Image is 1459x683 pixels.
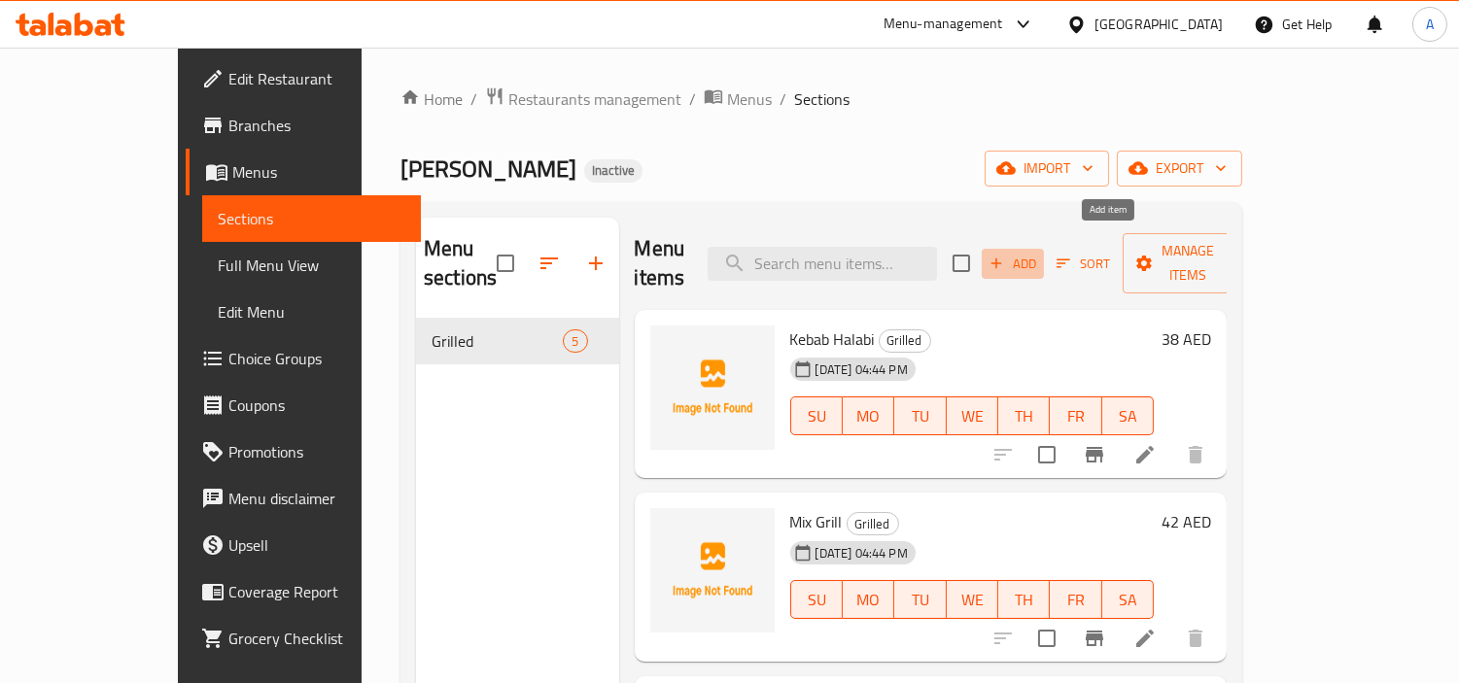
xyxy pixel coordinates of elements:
[808,360,916,379] span: [DATE] 04:44 PM
[584,159,643,183] div: Inactive
[400,86,1242,112] nav: breadcrumb
[650,508,775,632] img: Mix Grill
[186,522,422,568] a: Upsell
[1044,249,1123,279] span: Sort items
[635,234,685,292] h2: Menu items
[424,234,497,292] h2: Menu sections
[998,580,1050,619] button: TH
[186,55,422,102] a: Edit Restaurant
[794,87,850,111] span: Sections
[851,402,886,430] span: MO
[708,247,937,281] input: search
[485,243,526,284] span: Select all sections
[879,329,931,353] div: Grilled
[1102,396,1154,435] button: SA
[1058,586,1094,614] span: FR
[228,533,406,557] span: Upsell
[902,402,938,430] span: TU
[848,513,898,535] span: Grilled
[573,240,619,287] button: Add section
[186,382,422,428] a: Coupons
[894,580,946,619] button: TU
[947,580,998,619] button: WE
[1172,431,1219,478] button: delete
[1050,396,1101,435] button: FR
[704,86,772,112] a: Menus
[228,440,406,463] span: Promotions
[1138,239,1237,288] span: Manage items
[485,86,681,112] a: Restaurants management
[1133,627,1157,650] a: Edit menu item
[186,335,422,382] a: Choice Groups
[228,487,406,510] span: Menu disclaimer
[1123,233,1253,293] button: Manage items
[202,195,422,242] a: Sections
[884,13,1003,36] div: Menu-management
[998,396,1050,435] button: TH
[563,329,587,353] div: items
[847,512,899,535] div: Grilled
[689,87,696,111] li: /
[790,507,843,536] span: Mix Grill
[232,160,406,184] span: Menus
[843,580,894,619] button: MO
[1071,615,1118,662] button: Branch-specific-item
[218,254,406,277] span: Full Menu View
[902,586,938,614] span: TU
[1000,156,1094,181] span: import
[1102,580,1154,619] button: SA
[1058,402,1094,430] span: FR
[1052,249,1115,279] button: Sort
[470,87,477,111] li: /
[186,428,422,475] a: Promotions
[526,240,573,287] span: Sort sections
[1162,325,1211,353] h6: 38 AED
[1133,443,1157,466] a: Edit menu item
[432,329,563,353] span: Grilled
[894,396,946,435] button: TU
[228,580,406,603] span: Coverage Report
[955,402,990,430] span: WE
[564,332,586,351] span: 5
[1006,586,1042,614] span: TH
[228,627,406,650] span: Grocery Checklist
[790,580,843,619] button: SU
[985,151,1109,187] button: import
[416,318,619,364] div: Grilled5
[228,347,406,370] span: Choice Groups
[880,329,930,352] span: Grilled
[218,300,406,324] span: Edit Menu
[1026,618,1067,659] span: Select to update
[186,615,422,662] a: Grocery Checklist
[186,102,422,149] a: Branches
[1094,14,1223,35] div: [GEOGRAPHIC_DATA]
[508,87,681,111] span: Restaurants management
[1026,434,1067,475] span: Select to update
[584,162,643,179] span: Inactive
[1110,402,1146,430] span: SA
[202,242,422,289] a: Full Menu View
[1162,508,1211,535] h6: 42 AED
[228,393,406,417] span: Coupons
[1110,586,1146,614] span: SA
[228,114,406,137] span: Branches
[799,586,835,614] span: SU
[955,586,990,614] span: WE
[1426,14,1434,35] span: A
[727,87,772,111] span: Menus
[1071,431,1118,478] button: Branch-specific-item
[218,207,406,230] span: Sections
[400,147,576,190] span: [PERSON_NAME]
[1117,151,1242,187] button: export
[987,253,1039,275] span: Add
[186,475,422,522] a: Menu disclaimer
[1132,156,1227,181] span: export
[186,149,422,195] a: Menus
[947,396,998,435] button: WE
[843,396,894,435] button: MO
[790,396,843,435] button: SU
[790,324,875,354] span: Kebab Halabi
[400,87,463,111] a: Home
[202,289,422,335] a: Edit Menu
